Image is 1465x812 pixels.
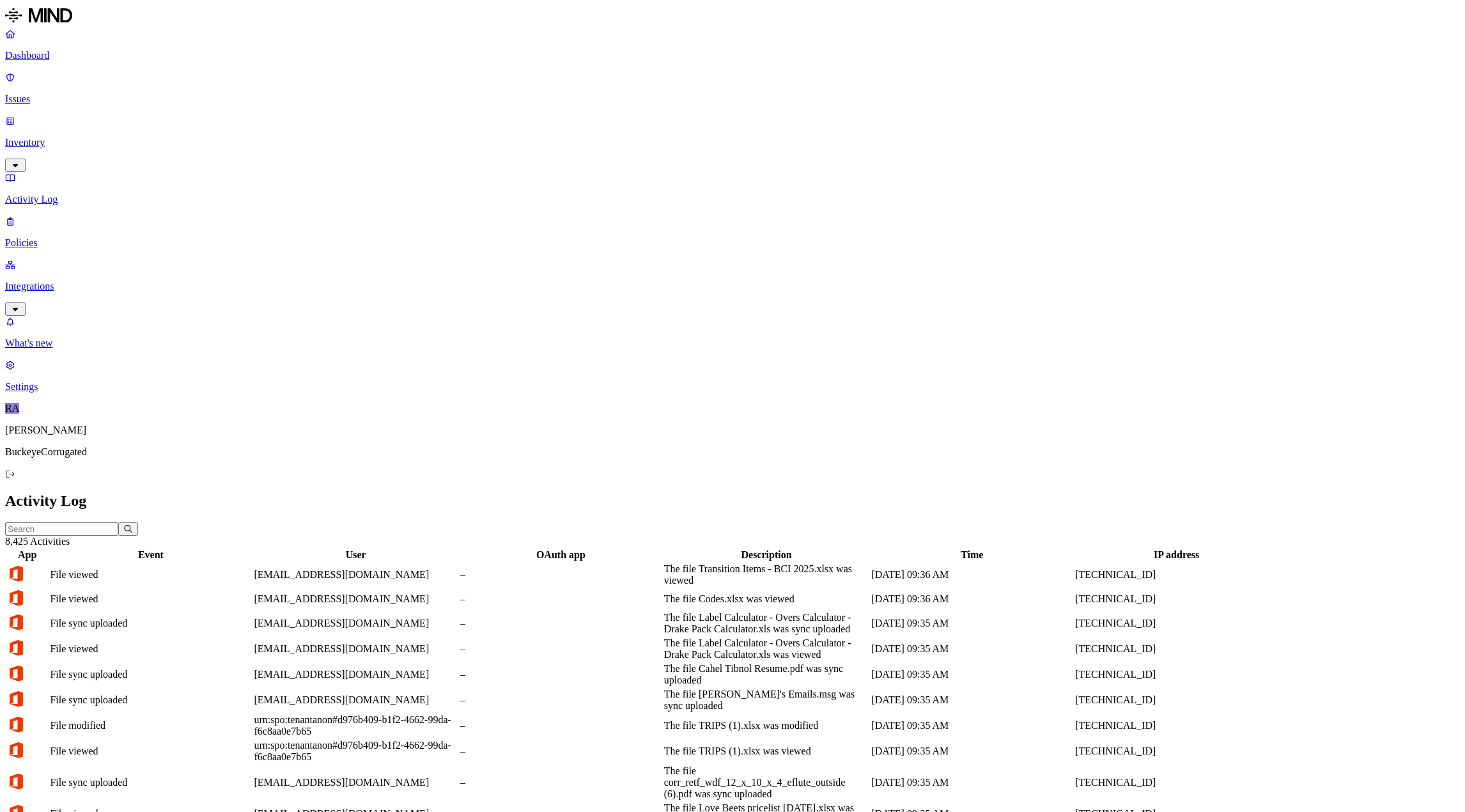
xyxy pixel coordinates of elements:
[5,381,1460,393] p: Settings
[1075,618,1278,629] div: [TECHNICAL_ID]
[7,565,25,582] img: office-365.svg
[460,720,465,731] span: –
[871,720,949,731] span: [DATE] 09:35 AM
[1075,569,1278,581] div: [TECHNICAL_ID]
[50,777,251,788] div: File sync uploaded
[1075,746,1278,757] div: [TECHNICAL_ID]
[664,612,869,635] div: The file Label Calculator - Overs Calculator - Drake Pack Calculator.xls was sync uploaded
[50,643,251,655] div: File viewed
[664,720,869,731] div: The file TRIPS (1).xlsx was modified
[460,549,662,561] div: OAuth app
[664,689,869,712] div: The file [PERSON_NAME]'s Emails.msg was sync uploaded
[7,715,25,733] img: office-365.svg
[7,772,25,790] img: office-365.svg
[50,549,251,561] div: Event
[5,492,1460,510] h2: Activity Log
[871,643,949,654] span: [DATE] 09:35 AM
[254,669,429,680] span: [EMAIL_ADDRESS][DOMAIN_NAME]
[460,669,465,680] span: –
[664,765,869,800] div: The file corr_retf_wdf_12_x_10_x_4_eflute_outside (6).pdf was sync uploaded
[5,259,1460,314] a: Integrations
[664,663,869,686] div: The file Cahel Tibnol Resume.pdf was sync uploaded
[5,215,1460,249] a: Policies
[871,694,949,705] span: [DATE] 09:35 AM
[254,714,451,737] span: urn:spo:tenantanon#d976b409-b1f2-4662-99da-f6c8aa0e7b65
[5,5,72,26] img: MIND
[871,549,1073,561] div: Time
[5,316,1460,349] a: What's new
[460,618,465,629] span: –
[5,28,1460,61] a: Dashboard
[5,446,1460,458] p: BuckeyeCorrugated
[254,740,451,762] span: urn:spo:tenantanon#d976b409-b1f2-4662-99da-f6c8aa0e7b65
[871,669,949,680] span: [DATE] 09:35 AM
[50,618,251,629] div: File sync uploaded
[664,593,869,605] div: The file Codes.xlsx was viewed
[5,281,1460,292] p: Integrations
[5,172,1460,205] a: Activity Log
[254,569,429,580] span: [EMAIL_ADDRESS][DOMAIN_NAME]
[460,593,465,604] span: –
[5,72,1460,105] a: Issues
[254,549,458,561] div: User
[7,639,25,657] img: office-365.svg
[1075,549,1278,561] div: IP address
[871,777,949,788] span: [DATE] 09:35 AM
[7,741,25,759] img: office-365.svg
[5,194,1460,205] p: Activity Log
[254,593,429,604] span: [EMAIL_ADDRESS][DOMAIN_NAME]
[5,522,118,536] input: Search
[664,637,869,660] div: The file Label Calculator - Overs Calculator - Drake Pack Calculator.xls was viewed
[664,563,869,586] div: The file Transition Items - BCI 2025.xlsx was viewed
[1075,777,1278,788] div: [TECHNICAL_ID]
[5,359,1460,393] a: Settings
[460,746,465,756] span: –
[7,664,25,682] img: office-365.svg
[50,593,251,605] div: File viewed
[7,613,25,631] img: office-365.svg
[5,237,1460,249] p: Policies
[460,694,465,705] span: –
[1075,720,1278,731] div: [TECHNICAL_ID]
[254,643,429,654] span: [EMAIL_ADDRESS][DOMAIN_NAME]
[7,690,25,708] img: office-365.svg
[1075,593,1278,605] div: [TECHNICAL_ID]
[5,338,1460,349] p: What's new
[5,5,1460,28] a: MIND
[664,746,869,757] div: The file TRIPS (1).xlsx was viewed
[460,643,465,654] span: –
[50,669,251,680] div: File sync uploaded
[871,569,949,580] span: [DATE] 09:36 AM
[254,618,429,629] span: [EMAIL_ADDRESS][DOMAIN_NAME]
[1075,694,1278,706] div: [TECHNICAL_ID]
[254,777,429,788] span: [EMAIL_ADDRESS][DOMAIN_NAME]
[460,777,465,788] span: –
[5,403,19,414] span: RA
[50,694,251,706] div: File sync uploaded
[7,589,25,607] img: office-365.svg
[5,50,1460,61] p: Dashboard
[5,115,1460,170] a: Inventory
[5,93,1460,105] p: Issues
[50,720,251,731] div: File modified
[50,746,251,757] div: File viewed
[5,536,70,547] span: 8,425 Activities
[50,569,251,581] div: File viewed
[460,569,465,580] span: –
[871,746,949,756] span: [DATE] 09:35 AM
[254,694,429,705] span: [EMAIL_ADDRESS][DOMAIN_NAME]
[7,549,47,561] div: App
[871,593,949,604] span: [DATE] 09:36 AM
[5,137,1460,148] p: Inventory
[1075,643,1278,655] div: [TECHNICAL_ID]
[664,549,869,561] div: Description
[1075,669,1278,680] div: [TECHNICAL_ID]
[871,618,949,629] span: [DATE] 09:35 AM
